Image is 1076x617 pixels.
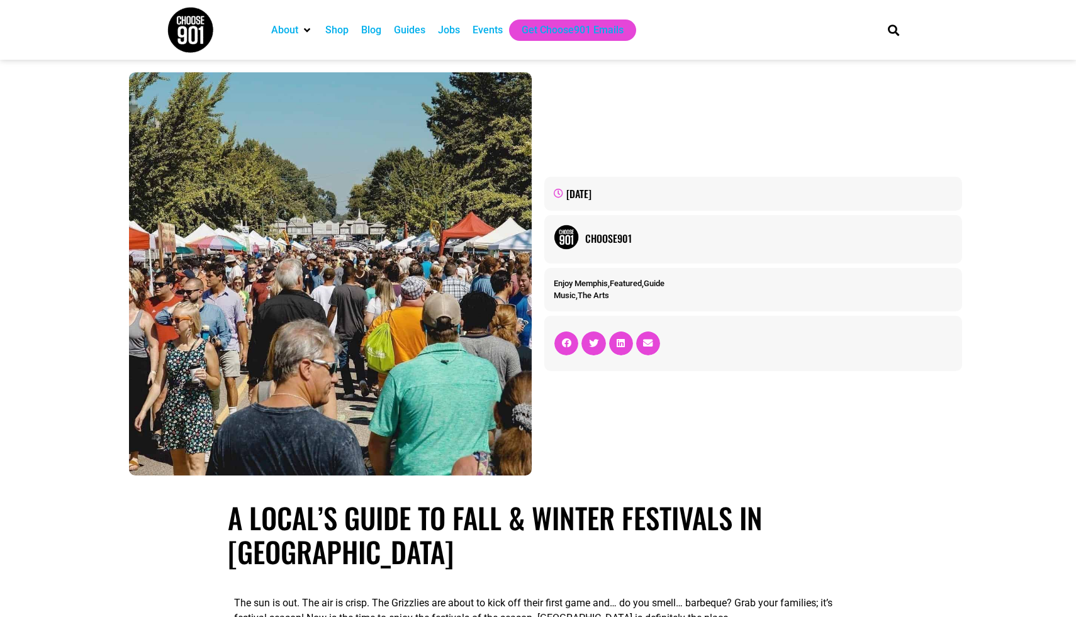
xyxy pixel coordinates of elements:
[644,279,664,288] a: Guide
[578,291,609,300] a: The Arts
[271,23,298,38] a: About
[609,331,633,355] div: Share on linkedin
[554,225,579,250] img: Picture of Choose901
[473,23,503,38] a: Events
[438,23,460,38] a: Jobs
[361,23,381,38] a: Blog
[554,331,578,355] div: Share on facebook
[522,23,624,38] a: Get Choose901 Emails
[554,279,664,288] span: , ,
[325,23,349,38] a: Shop
[585,231,953,246] a: Choose901
[636,331,660,355] div: Share on email
[554,291,576,300] a: Music
[554,291,609,300] span: ,
[883,19,904,40] div: Search
[581,331,605,355] div: Share on twitter
[228,501,848,569] h1: A Local’s Guide to Fall & Winter Festivals in [GEOGRAPHIC_DATA]
[394,23,425,38] a: Guides
[265,19,866,41] nav: Main nav
[265,19,319,41] div: About
[554,279,608,288] a: Enjoy Memphis
[566,186,591,201] time: [DATE]
[610,279,642,288] a: Featured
